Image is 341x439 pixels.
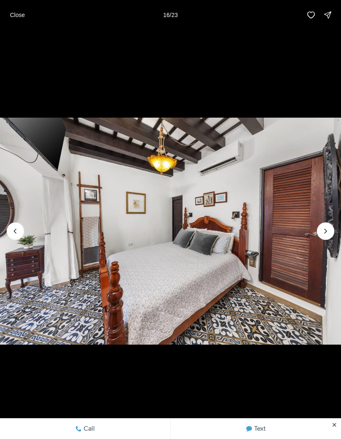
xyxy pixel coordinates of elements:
[317,222,334,240] button: Next slide
[163,12,178,18] p: 16 / 23
[10,12,25,18] p: Close
[5,7,30,23] button: Close
[7,222,24,240] button: Previous slide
